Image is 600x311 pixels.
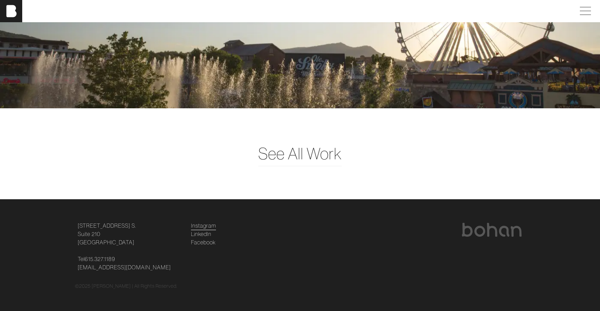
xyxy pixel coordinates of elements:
p: Tel [78,255,183,271]
p: [PERSON_NAME] | All Rights Reserved. [92,283,177,290]
a: See All Work [258,142,342,166]
a: Facebook [191,238,216,246]
div: © 2025 [75,283,525,290]
a: 615.327.1189 [85,255,115,263]
img: bohan logo [461,223,522,237]
a: [STREET_ADDRESS] S.Suite 210[GEOGRAPHIC_DATA] [78,221,136,246]
a: [EMAIL_ADDRESS][DOMAIN_NAME] [78,263,171,271]
a: Instagram [191,221,216,230]
a: LinkedIn [191,230,211,238]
